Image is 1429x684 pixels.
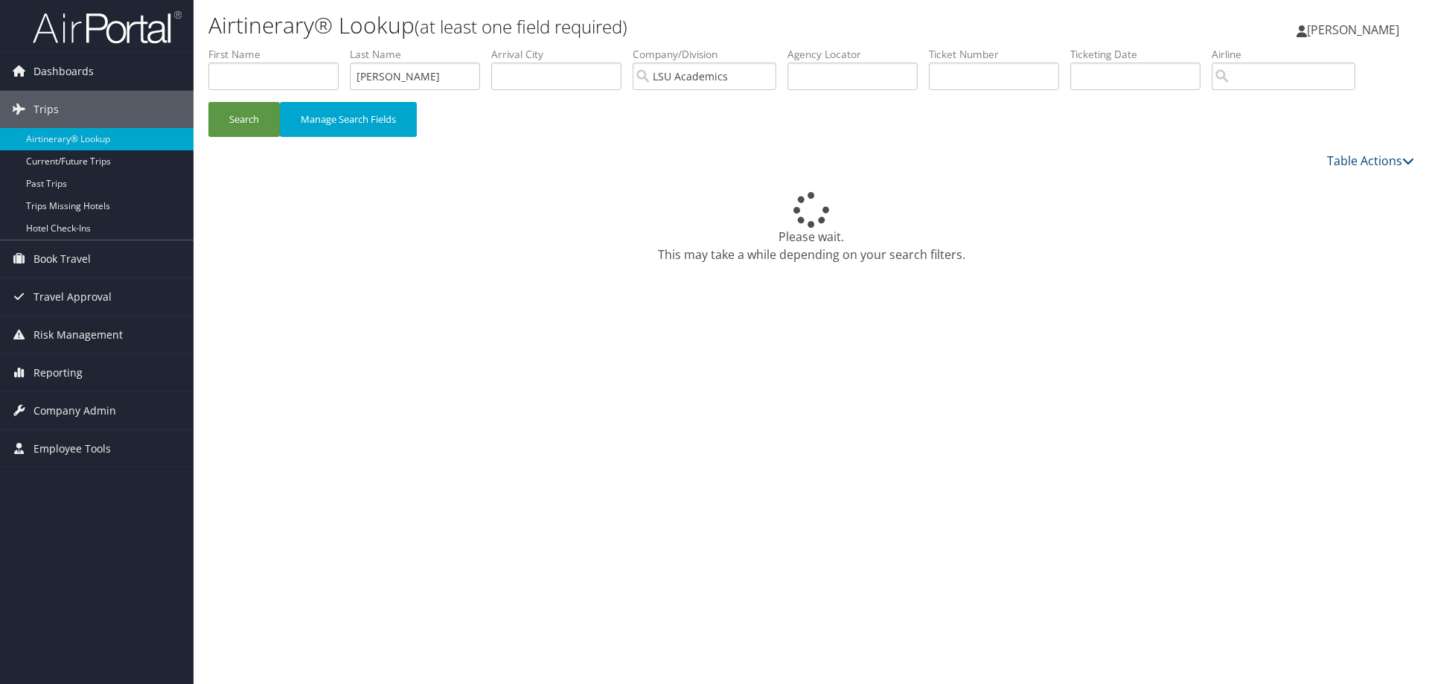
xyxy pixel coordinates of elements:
[33,53,94,90] span: Dashboards
[33,430,111,467] span: Employee Tools
[1212,47,1366,62] label: Airline
[787,47,929,62] label: Agency Locator
[33,91,59,128] span: Trips
[1070,47,1212,62] label: Ticketing Date
[208,192,1414,263] div: Please wait. This may take a while depending on your search filters.
[33,316,123,354] span: Risk Management
[1327,153,1414,169] a: Table Actions
[633,47,787,62] label: Company/Division
[208,47,350,62] label: First Name
[1297,7,1414,52] a: [PERSON_NAME]
[280,102,417,137] button: Manage Search Fields
[33,240,91,278] span: Book Travel
[33,10,182,45] img: airportal-logo.png
[208,10,1012,41] h1: Airtinerary® Lookup
[929,47,1070,62] label: Ticket Number
[33,278,112,316] span: Travel Approval
[33,392,116,429] span: Company Admin
[33,354,83,391] span: Reporting
[350,47,491,62] label: Last Name
[491,47,633,62] label: Arrival City
[208,102,280,137] button: Search
[415,14,627,39] small: (at least one field required)
[1307,22,1399,38] span: [PERSON_NAME]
